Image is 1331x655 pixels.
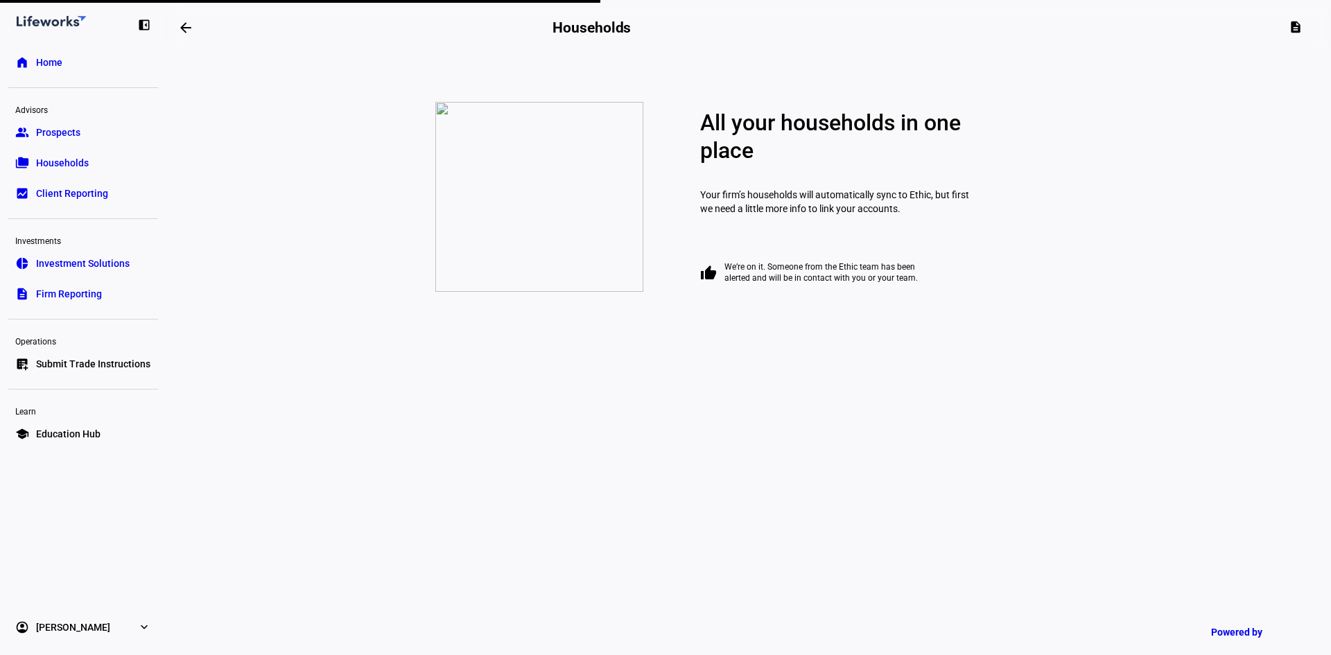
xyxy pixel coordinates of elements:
a: groupProspects [8,119,158,146]
span: Education Hub [36,427,101,441]
div: Advisors [8,99,158,119]
p: We’re on it. Someone from the Ethic team has been alerted and will be in contact with you or your... [700,261,922,283]
div: Investments [8,230,158,250]
img: zero-household.png [435,102,643,292]
mat-icon: thumb_up [700,265,717,281]
span: Firm Reporting [36,287,102,301]
eth-mat-symbol: list_alt_add [15,357,29,371]
p: Your firm’s households will automatically sync to Ethic, but first we need a little more info to ... [700,174,971,229]
eth-mat-symbol: home [15,55,29,69]
eth-mat-symbol: bid_landscape [15,186,29,200]
span: Prospects [36,125,80,139]
span: Investment Solutions [36,256,130,270]
span: Home [36,55,62,69]
mat-icon: arrow_backwards [177,19,194,36]
a: folder_copyHouseholds [8,149,158,177]
eth-mat-symbol: group [15,125,29,139]
div: Learn [8,401,158,420]
span: Households [36,156,89,170]
a: descriptionFirm Reporting [8,280,158,308]
p: All your households in one place [700,109,971,164]
eth-mat-symbol: left_panel_close [137,18,151,32]
eth-mat-symbol: pie_chart [15,256,29,270]
a: Powered by [1204,619,1310,645]
span: Client Reporting [36,186,108,200]
eth-mat-symbol: description [15,287,29,301]
mat-icon: description [1289,20,1303,34]
a: bid_landscapeClient Reporting [8,180,158,207]
eth-mat-symbol: folder_copy [15,156,29,170]
a: homeHome [8,49,158,76]
span: Submit Trade Instructions [36,357,150,371]
h2: Households [553,19,631,36]
eth-mat-symbol: school [15,427,29,441]
span: [PERSON_NAME] [36,620,110,634]
div: Operations [8,331,158,350]
eth-mat-symbol: expand_more [137,620,151,634]
a: pie_chartInvestment Solutions [8,250,158,277]
eth-mat-symbol: account_circle [15,620,29,634]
